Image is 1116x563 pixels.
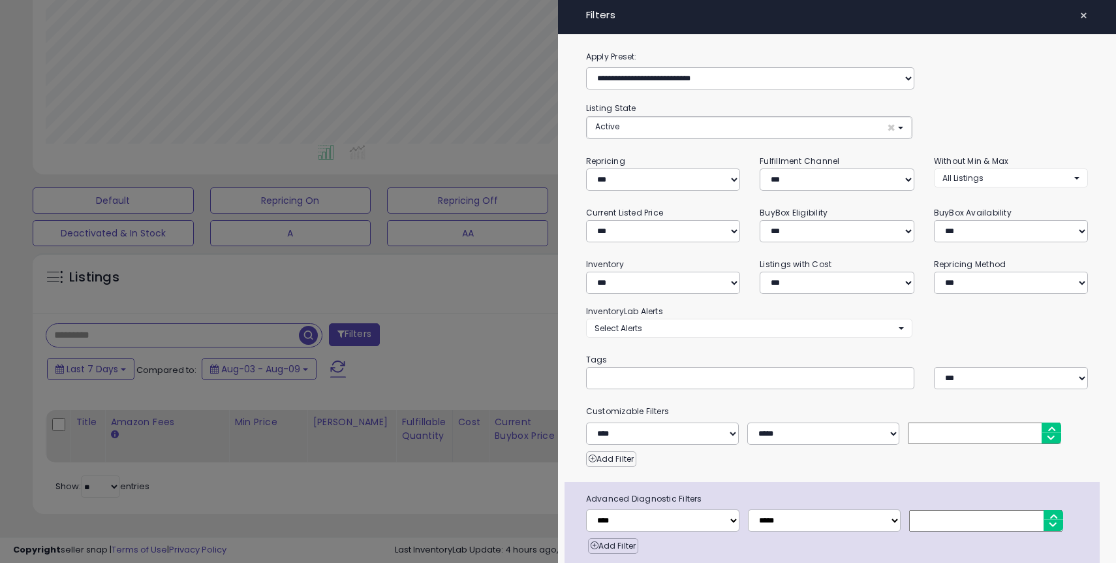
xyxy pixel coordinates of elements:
[760,155,839,167] small: Fulfillment Channel
[934,155,1009,167] small: Without Min & Max
[576,492,1100,506] span: Advanced Diagnostic Filters
[595,323,642,334] span: Select Alerts
[1074,7,1093,25] button: ×
[588,538,638,554] button: Add Filter
[586,207,663,218] small: Current Listed Price
[934,207,1012,218] small: BuyBox Availability
[934,169,1088,187] button: All Listings
[576,404,1098,419] small: Customizable Filters
[587,117,912,138] button: Active ×
[586,259,624,270] small: Inventory
[586,451,636,467] button: Add Filter
[887,121,895,135] span: ×
[1079,7,1088,25] span: ×
[760,259,831,270] small: Listings with Cost
[586,319,912,338] button: Select Alerts
[595,121,619,132] span: Active
[576,50,1098,64] label: Apply Preset:
[942,172,984,184] span: All Listings
[586,103,636,114] small: Listing State
[760,207,828,218] small: BuyBox Eligibility
[586,155,625,167] small: Repricing
[934,259,1006,270] small: Repricing Method
[586,10,1089,21] h4: Filters
[586,306,663,317] small: InventoryLab Alerts
[576,353,1098,367] small: Tags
